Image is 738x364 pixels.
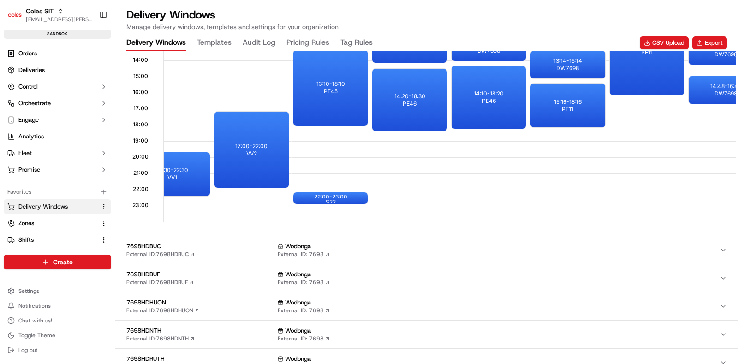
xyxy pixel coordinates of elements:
[31,97,117,105] div: We're available if you need us!
[18,83,38,91] span: Control
[18,134,71,143] span: Knowledge Base
[235,143,268,150] p: 17:00 - 22:00
[126,242,274,251] span: 7698HDBUC
[4,216,111,231] button: Zones
[126,355,274,363] span: 7698HDRUTH
[26,16,92,23] button: [EMAIL_ADDRESS][PERSON_NAME][PERSON_NAME][DOMAIN_NAME]
[126,7,339,22] h1: Delivery Windows
[18,203,68,211] span: Delivery Windows
[133,56,148,64] span: 14:00
[92,156,112,163] span: Pylon
[278,279,330,286] a: External ID: 7698
[4,285,111,298] button: Settings
[286,35,329,51] button: Pricing Rules
[9,9,28,28] img: Nash
[133,137,148,144] span: 19:00
[26,6,54,16] button: Coles SIT
[133,89,148,96] span: 16:00
[4,255,111,269] button: Create
[640,36,689,49] button: CSV Upload
[24,60,166,69] input: Got a question? Start typing here...
[18,332,55,339] span: Toggle Theme
[714,90,737,97] span: DW7698
[132,202,149,209] span: 23:00
[7,236,96,244] a: Shifts
[4,4,95,26] button: Coles SITColes SIT[EMAIL_ADDRESS][PERSON_NAME][PERSON_NAME][DOMAIN_NAME]
[115,321,738,348] button: 7698HDNTHExternal ID:7698HDNTH WodongaExternal ID: 7698
[18,149,32,157] span: Fleet
[132,153,149,161] span: 20:00
[554,98,582,106] p: 15:16 - 18:16
[9,37,168,52] p: Welcome 👋
[4,79,111,94] button: Control
[7,203,96,211] a: Delivery Windows
[285,327,311,335] span: Wodonga
[65,156,112,163] a: Powered byPylon
[126,307,200,314] a: External ID:7698HDHUON
[115,236,738,264] button: 7698HDBUCExternal ID:7698HDBUC WodongaExternal ID: 7698
[340,35,373,51] button: Tag Rules
[9,88,26,105] img: 1736555255976-a54dd68f-1ca7-489b-9aae-adbdc363a1c4
[31,88,151,97] div: Start new chat
[474,90,504,97] p: 14:10 - 18:20
[126,279,194,286] a: External ID:7698HDBUF
[4,146,111,161] button: Fleet
[126,298,274,307] span: 7698HDHUON
[18,317,52,324] span: Chat with us!
[4,233,111,247] button: Shifts
[18,166,40,174] span: Promise
[18,302,51,310] span: Notifications
[53,257,73,267] span: Create
[4,185,111,199] div: Favorites
[197,35,232,51] button: Templates
[18,49,37,58] span: Orders
[74,130,152,147] a: 💻API Documentation
[243,35,275,51] button: Audit Log
[278,307,330,314] a: External ID: 7698
[278,251,330,258] a: External ID: 7698
[4,329,111,342] button: Toggle Theme
[556,65,579,72] span: DW7698
[285,270,311,279] span: Wodonga
[133,105,148,112] span: 17:00
[285,298,311,307] span: Wodonga
[562,106,573,113] span: PE11
[18,219,34,227] span: Zones
[133,72,148,80] span: 15:00
[78,135,85,142] div: 💻
[403,100,417,107] span: PE46
[324,88,338,95] span: PE45
[692,36,727,49] button: Export
[4,46,111,61] a: Orders
[641,49,653,56] span: PE11
[18,116,39,124] span: Engage
[4,299,111,312] button: Notifications
[4,314,111,327] button: Chat with us!
[126,251,195,258] a: External ID:7698HDBUC
[126,335,195,342] a: External ID:7698HDNTH
[133,185,149,193] span: 22:00
[4,199,111,214] button: Delivery Windows
[4,30,111,39] div: sandbox
[18,66,45,74] span: Deliveries
[18,132,44,141] span: Analytics
[316,80,345,88] p: 13:10 - 18:10
[278,335,330,342] a: External ID: 7698
[87,134,148,143] span: API Documentation
[18,99,51,107] span: Orchestrate
[394,93,425,100] p: 14:20 - 18:30
[4,96,111,111] button: Orchestrate
[133,169,148,177] span: 21:00
[4,344,111,357] button: Log out
[167,174,177,181] span: VV1
[246,150,257,157] span: VV2
[9,135,17,142] div: 📗
[7,7,22,22] img: Coles SIT
[126,22,339,31] p: Manage delivery windows, templates and settings for your organization
[133,121,148,128] span: 18:00
[157,167,188,174] p: 19:30 - 22:30
[126,327,274,335] span: 7698HDNTH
